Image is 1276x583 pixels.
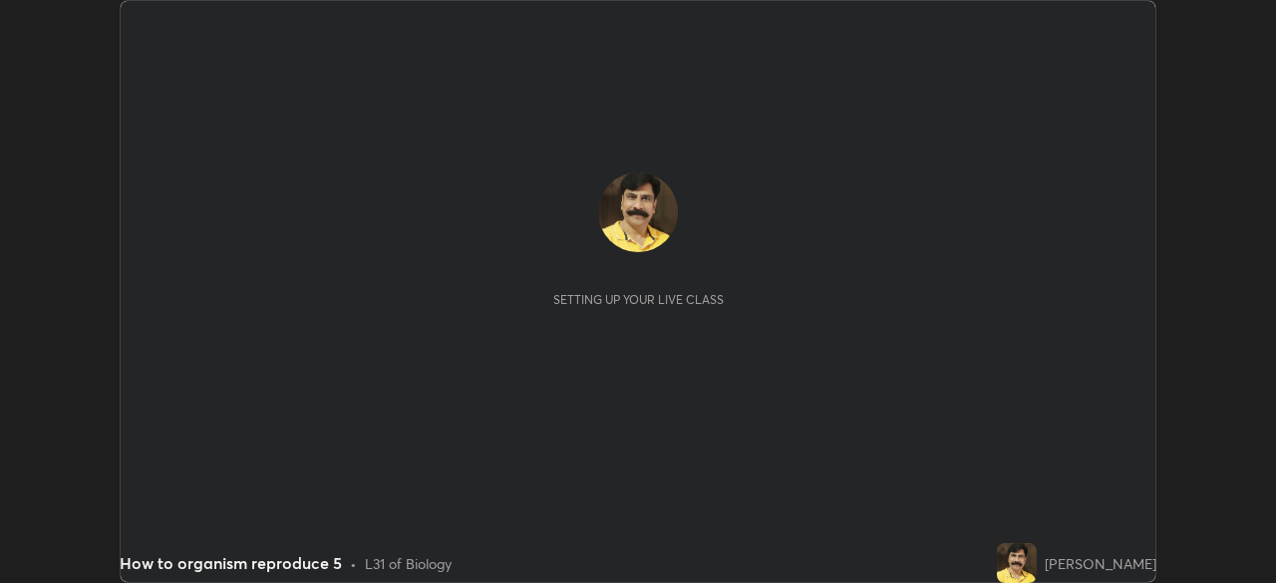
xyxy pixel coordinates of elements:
[350,553,357,574] div: •
[1045,553,1156,574] div: [PERSON_NAME]
[365,553,452,574] div: L31 of Biology
[120,551,342,575] div: How to organism reproduce 5
[553,292,724,307] div: Setting up your live class
[997,543,1037,583] img: f9415292396d47fe9738fb67822c10e9.jpg
[598,172,678,252] img: f9415292396d47fe9738fb67822c10e9.jpg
